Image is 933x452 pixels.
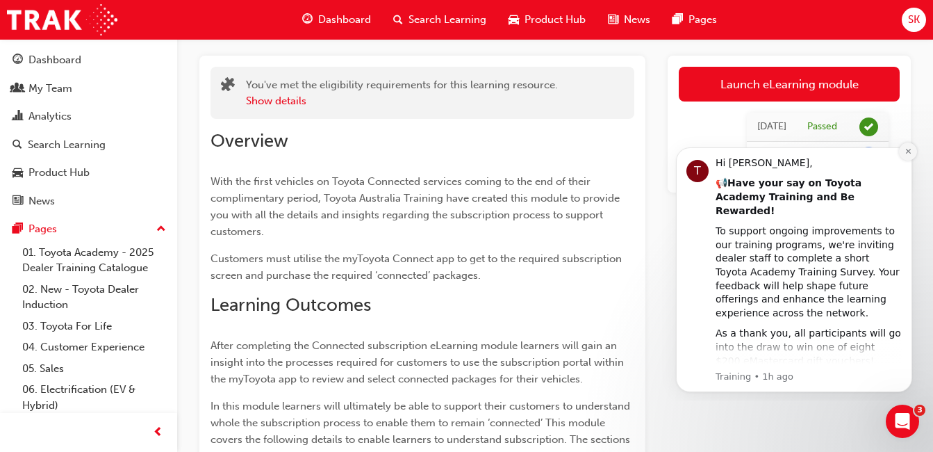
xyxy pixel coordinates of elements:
span: Dashboard [318,12,371,28]
div: Search Learning [28,137,106,153]
span: Overview [210,130,288,152]
span: pages-icon [672,11,683,29]
a: news-iconNews [597,6,661,34]
a: car-iconProduct Hub [497,6,597,34]
a: News [6,188,172,214]
div: My Team [28,81,72,97]
iframe: Intercom live chat [886,405,919,438]
span: search-icon [393,11,403,29]
div: Tue Sep 30 2025 14:54:11 GMT+1000 (Australian Eastern Standard Time) [757,119,786,135]
span: search-icon [13,139,22,152]
div: Passed [807,120,837,134]
span: Search Learning [408,12,486,28]
span: Product Hub [525,12,586,28]
span: After completing the Connected subscription eLearning module learners will gain an insight into t... [210,339,627,385]
span: up-icon [156,220,166,239]
iframe: Intercom notifications message [655,135,933,401]
span: News [624,12,650,28]
a: My Team [6,76,172,102]
div: You've met the eligibility requirements for this learning resource. [246,77,558,108]
span: puzzle-icon [221,79,235,95]
div: Pages [28,221,57,237]
span: SK [908,12,920,28]
a: pages-iconPages [661,6,728,34]
div: Product Hub [28,165,90,181]
span: Pages [688,12,717,28]
span: Learning Outcomes [210,294,371,316]
a: 02. New - Toyota Dealer Induction [17,279,172,316]
a: 04. Customer Experience [17,337,172,358]
button: Pages [6,216,172,242]
a: guage-iconDashboard [291,6,382,34]
a: 05. Sales [17,358,172,380]
span: guage-icon [302,11,313,29]
span: news-icon [608,11,618,29]
span: prev-icon [153,424,163,442]
span: guage-icon [13,54,23,67]
a: Analytics [6,104,172,129]
a: 06. Electrification (EV & Hybrid) [17,379,172,416]
span: car-icon [13,167,23,179]
a: Dashboard [6,47,172,73]
button: DashboardMy TeamAnalyticsSearch LearningProduct HubNews [6,45,172,216]
a: Product Hub [6,160,172,186]
div: News [28,193,55,209]
a: Launch eLearning module [679,67,900,102]
span: car-icon [509,11,519,29]
span: news-icon [13,195,23,208]
button: Show details [246,93,306,109]
span: chart-icon [13,111,23,123]
div: Dashboard [28,52,81,68]
span: learningRecordVerb_PASS-icon [859,118,878,136]
button: SK [902,8,926,32]
a: search-iconSearch Learning [382,6,497,34]
span: people-icon [13,83,23,95]
img: Trak [7,4,117,35]
span: 3 [914,405,925,416]
a: Search Learning [6,132,172,158]
span: With the first vehicles on Toyota Connected services coming to the end of their complimentary per... [210,175,622,238]
span: pages-icon [13,223,23,236]
div: Analytics [28,108,72,124]
span: Customers must utilise the myToyota Connect app to get to the required subscription screen and pu... [210,252,625,282]
a: 01. Toyota Academy - 2025 Dealer Training Catalogue [17,242,172,279]
a: 03. Toyota For Life [17,316,172,337]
